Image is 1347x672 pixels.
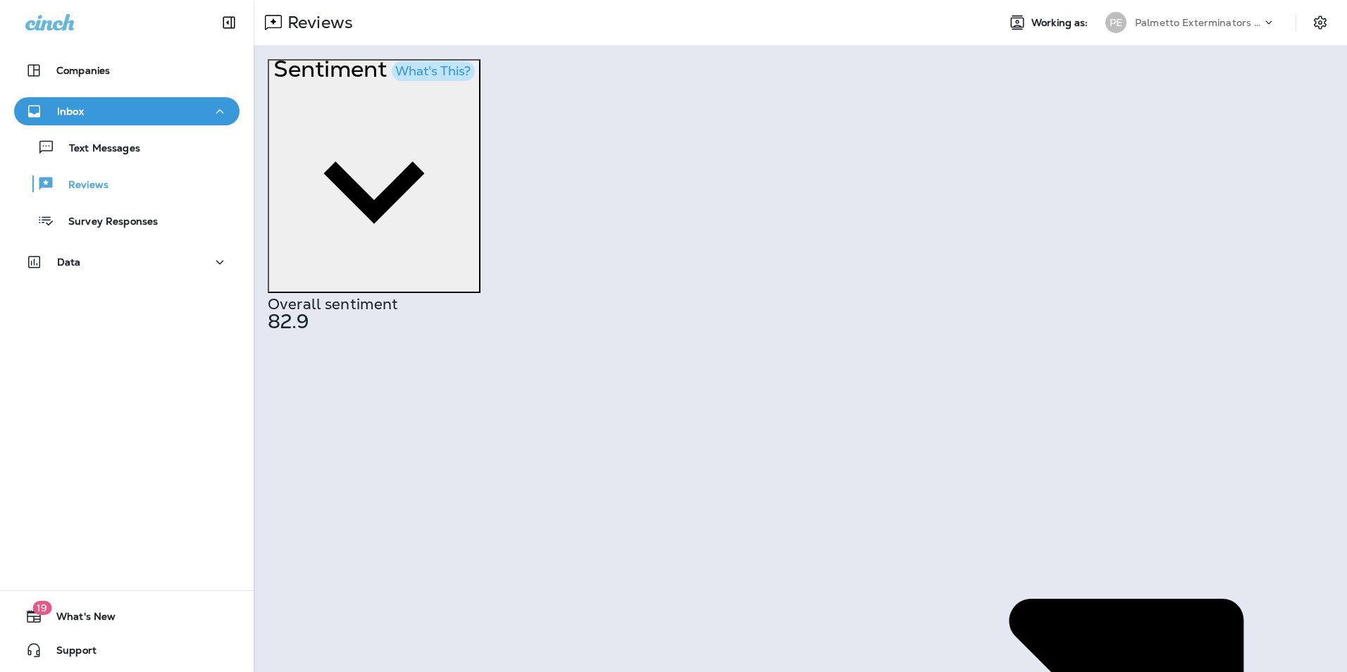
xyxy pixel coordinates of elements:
[14,636,240,664] button: Support
[14,56,240,85] button: Companies
[282,12,353,33] p: Reviews
[209,8,249,37] button: Collapse Sidebar
[14,602,240,630] button: 19What's New
[32,601,51,615] span: 19
[1135,17,1262,28] p: Palmetto Exterminators LLC
[268,299,1333,310] h2: Overall sentiment
[54,216,158,229] p: Survey Responses
[55,142,140,156] p: Text Messages
[1105,12,1126,33] div: PE
[14,206,240,235] button: Survey Responses
[54,179,108,192] p: Reviews
[1308,10,1333,35] button: Settings
[268,59,480,293] button: SentimentWhat's This?
[57,106,84,117] p: Inbox
[14,248,240,276] button: Data
[14,97,240,125] button: Inbox
[392,61,475,81] button: What's This?
[14,169,240,199] button: Reviews
[1031,17,1091,29] span: Working as:
[268,316,1333,327] h1: 82.9
[14,132,240,162] button: Text Messages
[395,65,471,77] div: What's This?
[273,61,475,84] h1: Sentiment
[56,65,110,76] p: Companies
[57,256,81,268] p: Data
[42,645,97,661] span: Support
[42,611,116,628] span: What's New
